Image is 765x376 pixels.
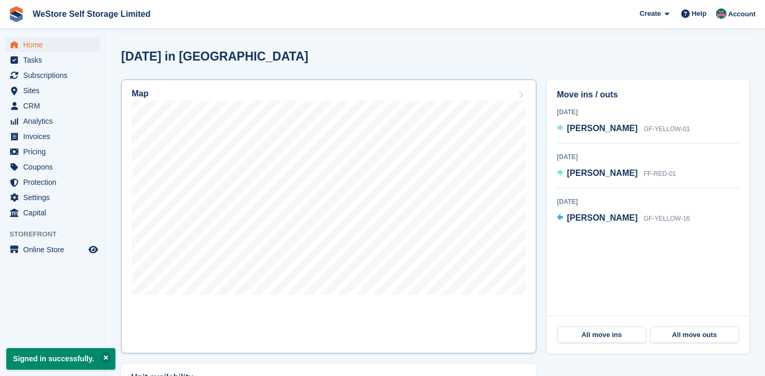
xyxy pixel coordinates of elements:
[23,68,86,83] span: Subscriptions
[132,89,149,98] h2: Map
[23,205,86,220] span: Capital
[23,53,86,67] span: Tasks
[557,152,739,162] div: [DATE]
[716,8,727,19] img: Andy Reynoldson
[567,213,637,222] span: [PERSON_NAME]
[692,8,707,19] span: Help
[650,326,739,343] a: All move outs
[644,125,690,133] span: GF-YELLOW-01
[557,197,739,206] div: [DATE]
[557,326,646,343] a: All move ins
[557,122,690,136] a: [PERSON_NAME] GF-YELLOW-01
[23,160,86,174] span: Coupons
[23,83,86,98] span: Sites
[121,50,308,64] h2: [DATE] in [GEOGRAPHIC_DATA]
[5,83,100,98] a: menu
[23,175,86,190] span: Protection
[5,114,100,128] a: menu
[23,129,86,144] span: Invoices
[6,348,115,370] p: Signed in successfully.
[23,37,86,52] span: Home
[5,205,100,220] a: menu
[23,114,86,128] span: Analytics
[5,98,100,113] a: menu
[5,190,100,205] a: menu
[5,160,100,174] a: menu
[87,243,100,256] a: Preview store
[28,5,155,23] a: WeStore Self Storage Limited
[5,129,100,144] a: menu
[5,242,100,257] a: menu
[567,124,637,133] span: [PERSON_NAME]
[557,107,739,117] div: [DATE]
[23,242,86,257] span: Online Store
[9,229,105,240] span: Storefront
[121,80,536,353] a: Map
[5,68,100,83] a: menu
[23,98,86,113] span: CRM
[640,8,661,19] span: Create
[5,37,100,52] a: menu
[557,167,676,181] a: [PERSON_NAME] FF-RED-01
[23,190,86,205] span: Settings
[567,169,637,177] span: [PERSON_NAME]
[728,9,756,19] span: Account
[5,144,100,159] a: menu
[557,88,739,101] h2: Move ins / outs
[23,144,86,159] span: Pricing
[557,212,690,225] a: [PERSON_NAME] GF-YELLOW-16
[644,170,676,177] span: FF-RED-01
[5,53,100,67] a: menu
[5,175,100,190] a: menu
[8,6,24,22] img: stora-icon-8386f47178a22dfd0bd8f6a31ec36ba5ce8667c1dd55bd0f319d3a0aa187defe.svg
[644,215,690,222] span: GF-YELLOW-16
